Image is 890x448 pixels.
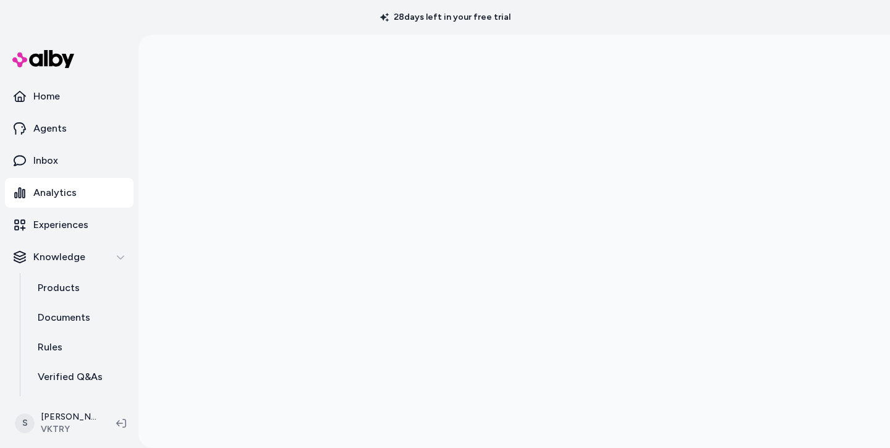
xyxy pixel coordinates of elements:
img: alby Logo [12,50,74,68]
a: Documents [25,303,133,332]
p: Home [33,89,60,104]
p: Experiences [33,218,88,232]
p: Agents [33,121,67,136]
p: Rules [38,340,62,355]
a: Inbox [5,146,133,175]
p: Documents [38,310,90,325]
p: Knowledge [33,250,85,264]
p: Inbox [33,153,58,168]
a: Rules [25,332,133,362]
button: S[PERSON_NAME]VKTRY [7,404,106,443]
button: Knowledge [5,242,133,272]
a: Verified Q&As [25,362,133,392]
p: Verified Q&As [38,370,103,384]
a: Home [5,82,133,111]
p: Products [38,281,80,295]
p: 28 days left in your free trial [373,11,518,23]
a: Agents [5,114,133,143]
p: Analytics [33,185,77,200]
a: Products [25,273,133,303]
a: Analytics [5,178,133,208]
p: [PERSON_NAME] [41,411,96,423]
a: Experiences [5,210,133,240]
span: S [15,413,35,433]
span: VKTRY [41,423,96,436]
